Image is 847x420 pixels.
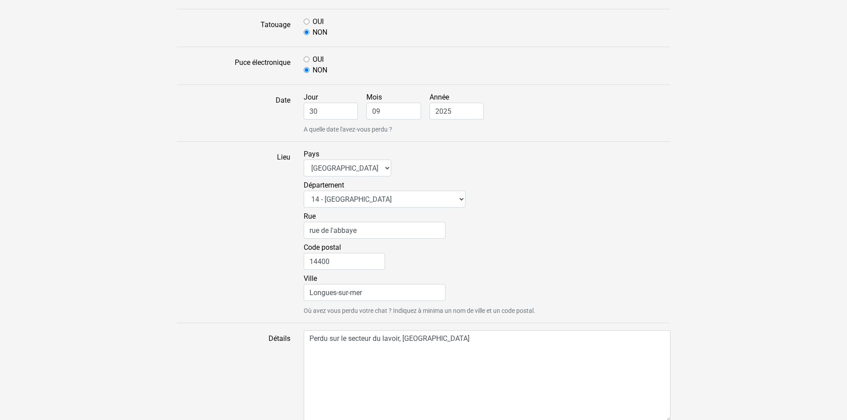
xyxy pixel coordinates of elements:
[304,273,446,301] label: Ville
[313,27,327,38] label: NON
[313,65,327,76] label: NON
[304,149,391,176] label: Pays
[170,16,297,40] label: Tatouage
[304,284,446,301] input: Ville
[304,306,670,316] small: Où avez vous perdu votre chat ? Indiquez à minima un nom de ville et un code postal.
[304,211,446,239] label: Rue
[366,103,421,120] input: Mois
[304,242,385,270] label: Code postal
[430,103,484,120] input: Année
[304,103,358,120] input: Jour
[304,19,309,24] input: OUI
[304,125,670,134] small: A quelle date l'avez-vous perdu ?
[304,92,365,120] label: Jour
[304,56,309,62] input: OUI
[304,222,446,239] input: Rue
[304,253,385,270] input: Code postal
[304,29,309,35] input: NON
[170,149,297,316] label: Lieu
[170,92,297,134] label: Date
[170,54,297,77] label: Puce électronique
[313,16,324,27] label: OUI
[366,92,428,120] label: Mois
[304,160,391,176] select: Pays
[304,180,466,208] label: Département
[430,92,491,120] label: Année
[304,191,466,208] select: Département
[304,67,309,73] input: NON
[313,54,324,65] label: OUI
